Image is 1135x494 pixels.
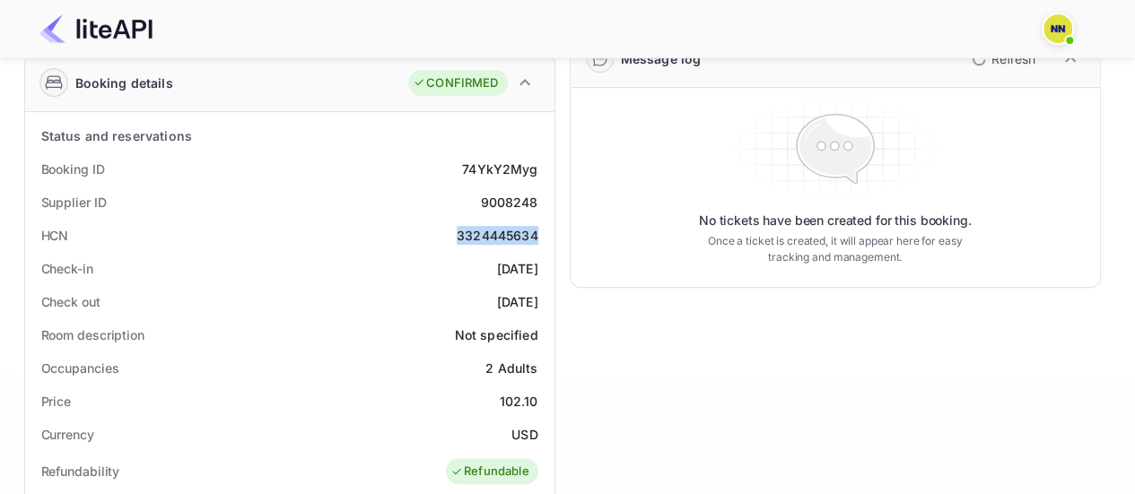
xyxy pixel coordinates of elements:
div: Booking ID [41,160,105,178]
div: Supplier ID [41,193,107,212]
div: Status and reservations [41,126,192,145]
div: Booking details [75,74,173,92]
div: 74YkY2Myg [462,160,537,178]
div: [DATE] [497,292,538,311]
button: Refresh [961,45,1043,74]
div: 102.10 [500,392,538,411]
div: CONFIRMED [413,74,498,92]
div: Check out [41,292,100,311]
div: Currency [41,425,94,444]
div: Check-in [41,259,93,278]
div: Room description [41,325,144,344]
p: Refresh [991,49,1035,68]
div: Refundability [41,462,120,481]
div: Not specified [455,325,538,344]
div: Price [41,392,72,411]
div: USD [511,425,537,444]
p: No tickets have been created for this booking. [699,212,972,230]
div: Message log [621,49,702,68]
div: [DATE] [497,259,538,278]
div: 9008248 [480,193,537,212]
div: Refundable [450,463,529,481]
img: LiteAPI Logo [39,14,153,43]
p: Once a ticket is created, it will appear here for easy tracking and management. [694,233,977,265]
img: N/A N/A [1043,14,1072,43]
div: 2 Adults [485,359,537,377]
div: HCN [41,226,69,245]
div: Occupancies [41,359,119,377]
div: 3324445634 [457,226,538,245]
